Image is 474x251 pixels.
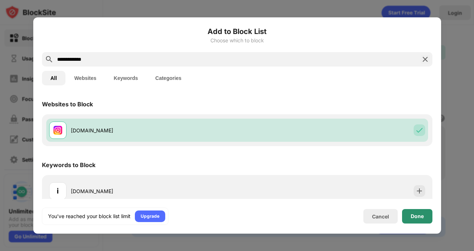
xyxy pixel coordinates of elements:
button: Websites [65,71,105,85]
div: Done [411,213,424,219]
button: Keywords [105,71,147,85]
button: Categories [147,71,190,85]
div: You’ve reached your block list limit [48,213,131,220]
img: favicons [54,126,62,135]
div: Websites to Block [42,101,93,108]
h6: Add to Block List [42,26,432,37]
div: Keywords to Block [42,161,95,169]
div: [DOMAIN_NAME] [71,187,237,195]
div: Upgrade [141,213,159,220]
button: All [42,71,66,85]
div: Cancel [372,213,389,220]
div: [DOMAIN_NAME] [71,127,237,134]
div: i [57,186,59,196]
div: Choose which to block [42,38,432,43]
img: search.svg [45,55,54,64]
img: search-close [421,55,430,64]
